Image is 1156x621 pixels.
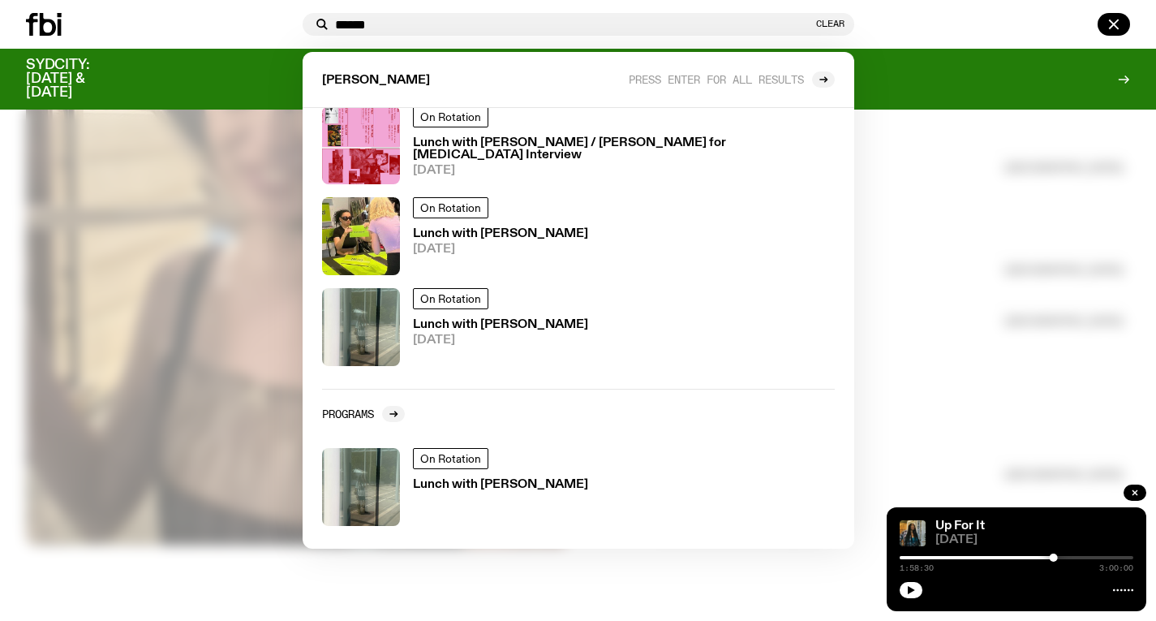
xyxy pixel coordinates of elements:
span: Press enter for all results [629,73,804,85]
a: On RotationLunch with [PERSON_NAME] / [PERSON_NAME] for [MEDICAL_DATA] Interview[DATE] [316,100,841,191]
h3: Lunch with [PERSON_NAME] / [PERSON_NAME] for [MEDICAL_DATA] Interview [413,137,835,162]
button: Clear [816,19,844,28]
a: On RotationLunch with [PERSON_NAME][DATE] [316,282,841,373]
h3: SYDCITY: [DATE] & [DATE] [26,58,130,100]
h2: Programs [322,408,374,420]
img: Ify - a Brown Skin girl with black braided twists, looking up to the side with her tongue stickin... [900,520,926,546]
a: On RotationLunch with [PERSON_NAME][DATE] [316,191,841,282]
span: 3:00:00 [1099,564,1133,572]
a: Press enter for all results [629,71,835,88]
h3: Lunch with [PERSON_NAME] [413,479,588,491]
span: [DATE] [413,334,588,347]
span: [DATE] [413,244,588,256]
span: 1:58:30 [900,564,934,572]
span: [DATE] [413,165,835,177]
a: Up For It [935,520,985,533]
h3: Lunch with [PERSON_NAME] [413,228,588,240]
span: [PERSON_NAME] [322,75,430,87]
a: On RotationLunch with [PERSON_NAME] [316,442,841,533]
span: [DATE] [935,534,1133,546]
a: Programs [322,406,405,422]
h3: Lunch with [PERSON_NAME] [413,319,588,331]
